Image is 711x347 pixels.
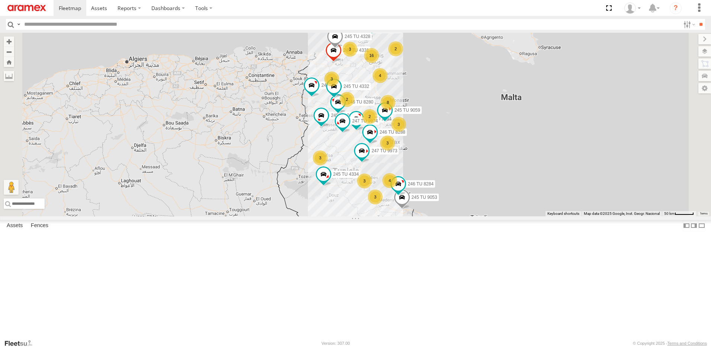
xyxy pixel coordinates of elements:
[371,148,397,153] span: 247 TU 9973
[391,117,406,132] div: 3
[321,83,347,88] span: 246 TU 8282
[368,190,383,204] div: 3
[667,341,707,346] a: Terms and Conditions
[27,220,52,231] label: Fences
[547,211,579,216] button: Keyboard shortcuts
[4,36,14,47] button: Zoom in
[683,220,690,231] label: Dock Summary Table to the Left
[380,136,395,150] div: 3
[584,211,660,216] span: Map data ©2025 Google, Inst. Geogr. Nacional
[331,112,357,118] span: 245 TU 9063
[670,2,682,14] i: ?
[622,3,643,14] div: Ahmed Khanfir
[662,211,696,216] button: Map Scale: 50 km per 48 pixels
[664,211,675,216] span: 50 km
[4,180,19,195] button: Drag Pegman onto the map to open Street View
[333,171,359,176] span: 245 TU 4334
[681,19,696,30] label: Search Filter Options
[380,95,395,110] div: 8
[344,84,369,89] span: 245 TU 4332
[408,181,434,186] span: 246 TU 8284
[342,42,357,57] div: 3
[7,5,46,11] img: aramex-logo.svg
[348,99,373,105] span: 246 TU 8280
[4,47,14,57] button: Zoom out
[322,341,350,346] div: Version: 307.00
[362,109,377,124] div: 2
[345,34,370,39] span: 245 TU 4328
[352,118,378,123] span: 247 TU 9974
[4,340,38,347] a: Visit our Website
[395,108,420,113] span: 245 TU 9059
[373,68,387,83] div: 4
[633,341,707,346] div: © Copyright 2025 -
[700,212,708,215] a: Terms (opens in new tab)
[3,220,26,231] label: Assets
[16,19,22,30] label: Search Query
[340,92,354,107] div: 2
[380,130,405,135] span: 246 TU 8288
[357,173,372,188] div: 3
[412,194,437,200] span: 245 TU 9053
[4,57,14,67] button: Zoom Home
[324,71,339,86] div: 3
[364,48,379,63] div: 16
[690,220,698,231] label: Dock Summary Table to the Right
[698,220,705,231] label: Hide Summary Table
[388,41,403,56] div: 2
[382,173,397,188] div: 4
[698,83,711,93] label: Map Settings
[313,150,328,165] div: 3
[4,71,14,81] label: Measure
